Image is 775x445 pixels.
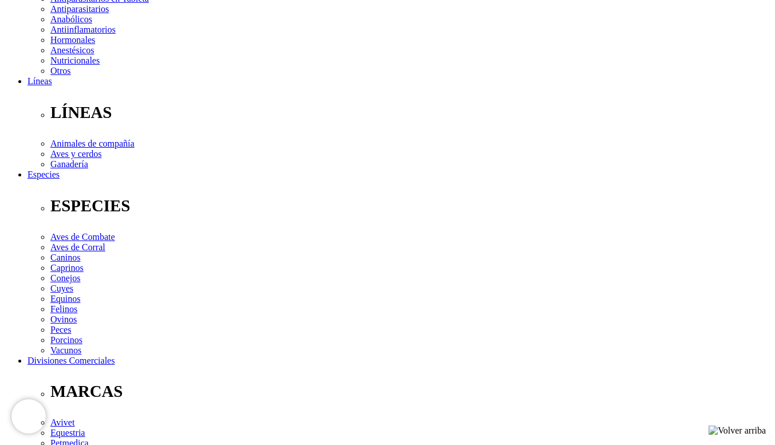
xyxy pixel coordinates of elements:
iframe: Brevo live chat [11,399,46,434]
a: Caninos [50,253,80,262]
a: Equinos [50,294,80,304]
p: LÍNEAS [50,103,770,122]
a: Aves y cerdos [50,149,101,159]
a: Peces [50,325,71,334]
a: Hormonales [50,35,95,45]
a: Vacunos [50,345,81,355]
a: Conejos [50,273,80,283]
a: Especies [27,170,60,179]
a: Anestésicos [50,45,94,55]
a: Divisiones Comerciales [27,356,115,365]
a: Aves de Combate [50,232,115,242]
a: Ovinos [50,314,77,324]
a: Líneas [27,76,52,86]
a: Aves de Corral [50,242,105,252]
a: Anabólicos [50,14,92,24]
a: Porcinos [50,335,82,345]
a: Ganadería [50,159,88,169]
img: Volver arriba [709,426,766,436]
a: Otros [50,66,71,76]
a: Animales de compañía [50,139,135,148]
a: Nutricionales [50,56,100,65]
a: Equestria [50,428,85,438]
p: MARCAS [50,382,770,401]
a: Cuyes [50,283,73,293]
a: Antiparasitarios [50,4,109,14]
a: Felinos [50,304,77,314]
a: Antiinflamatorios [50,25,116,34]
a: Caprinos [50,263,84,273]
a: Avivet [50,418,74,427]
p: ESPECIES [50,196,770,215]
